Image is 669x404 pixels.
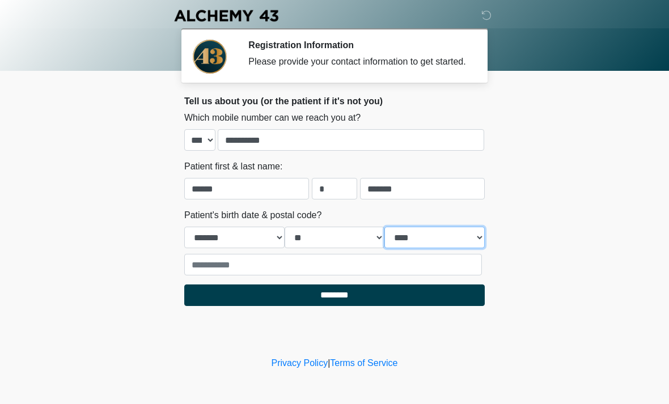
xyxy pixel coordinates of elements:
[184,96,485,107] h2: Tell us about you (or the patient if it's not you)
[248,40,468,50] h2: Registration Information
[184,111,361,125] label: Which mobile number can we reach you at?
[193,40,227,74] img: Agent Avatar
[272,358,328,368] a: Privacy Policy
[330,358,397,368] a: Terms of Service
[184,209,321,222] label: Patient's birth date & postal code?
[173,8,280,23] img: Alchemy 43 Logo
[248,55,468,69] div: Please provide your contact information to get started.
[328,358,330,368] a: |
[184,160,282,173] label: Patient first & last name:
